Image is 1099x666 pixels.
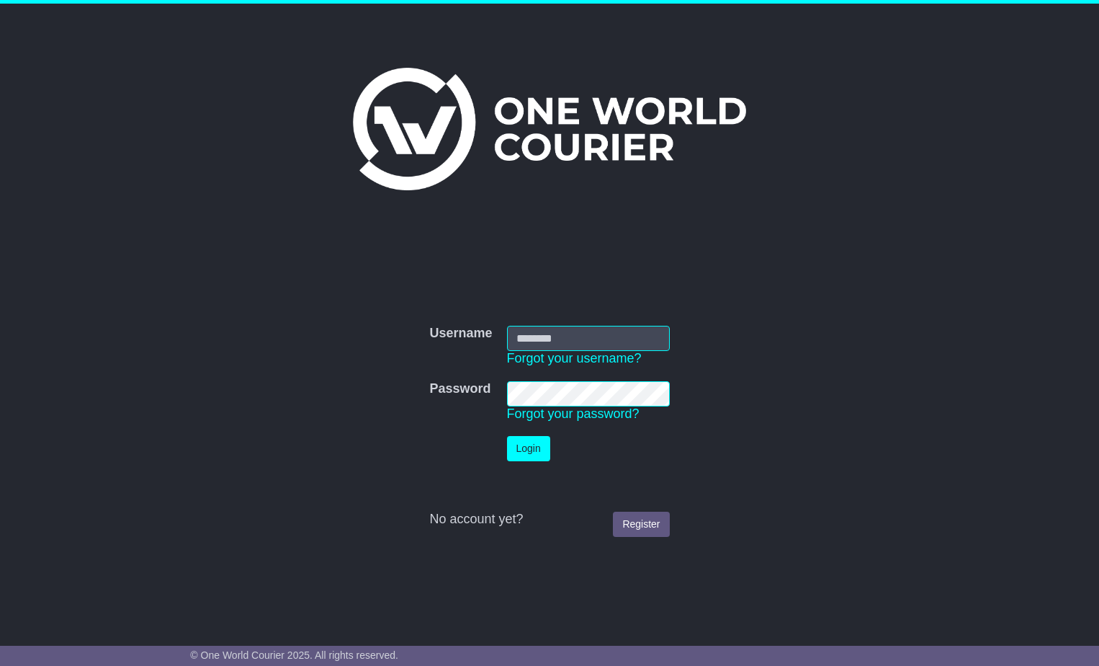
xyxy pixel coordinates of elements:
[507,436,550,461] button: Login
[613,512,669,537] a: Register
[190,649,398,661] span: © One World Courier 2025. All rights reserved.
[429,381,490,397] label: Password
[429,512,669,528] div: No account yet?
[507,407,640,421] a: Forgot your password?
[429,326,492,342] label: Username
[353,68,746,190] img: One World
[507,351,642,365] a: Forgot your username?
